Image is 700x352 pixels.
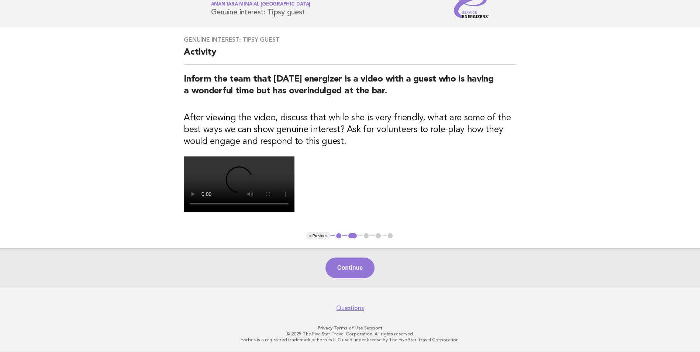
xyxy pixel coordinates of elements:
[336,304,364,312] a: Questions
[184,46,516,65] h2: Activity
[124,337,576,343] p: Forbes is a registered trademark of Forbes LLC used under license by The Five Star Travel Corpora...
[334,325,363,331] a: Terms of Use
[347,232,358,239] button: 2
[335,232,342,239] button: 1
[184,36,516,44] h3: Genuine interest: Tipsy guest
[184,73,516,103] h2: Inform the team that [DATE] energizer is a video with a guest who is having a wonderful time but ...
[306,232,330,239] button: < Previous
[211,2,311,7] span: Anantara Mina al [GEOGRAPHIC_DATA]
[124,325,576,331] p: · ·
[184,112,516,148] h3: After viewing the video, discuss that while she is very friendly, what are some of the best ways ...
[325,258,375,278] button: Continue
[364,325,382,331] a: Support
[318,325,332,331] a: Privacy
[124,331,576,337] p: © 2025 The Five Star Travel Corporation. All rights reserved.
